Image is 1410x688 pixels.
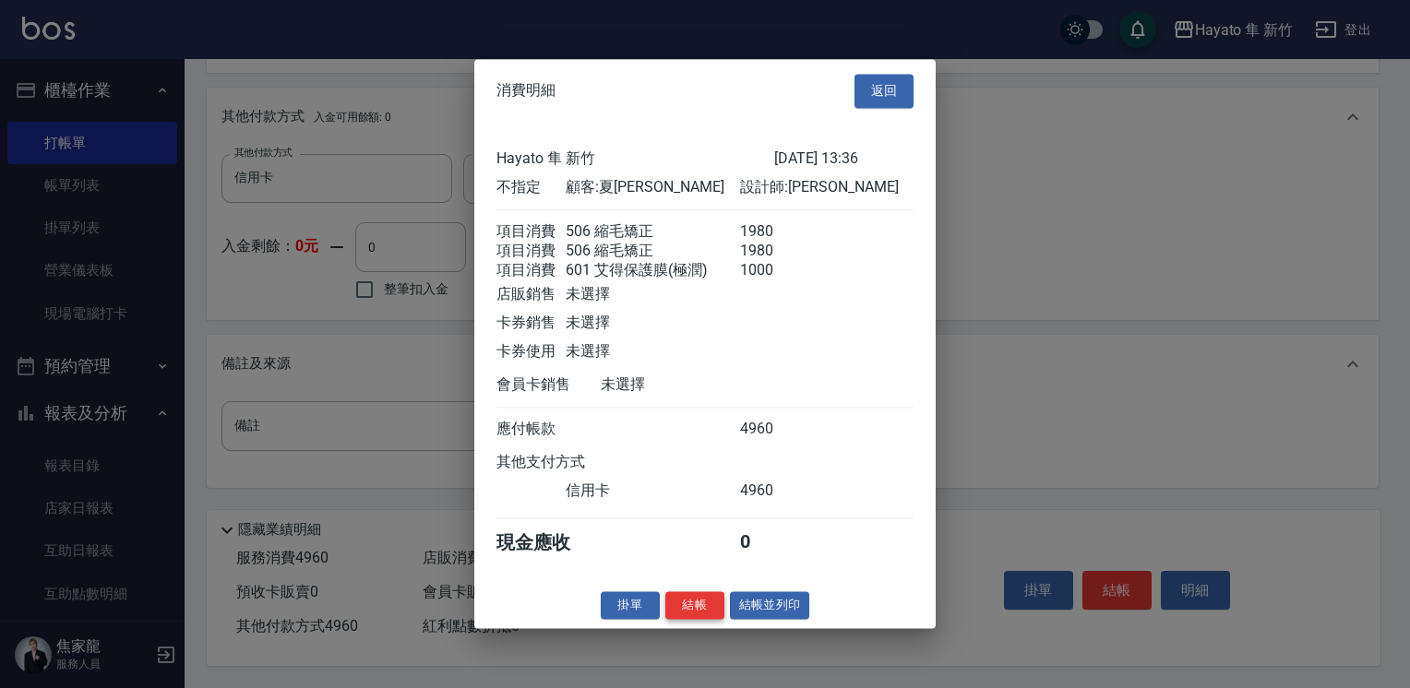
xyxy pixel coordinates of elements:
[601,591,660,620] button: 掛單
[566,178,739,197] div: 顧客: 夏[PERSON_NAME]
[730,591,810,620] button: 結帳並列印
[566,285,739,304] div: 未選擇
[496,342,566,362] div: 卡券使用
[566,314,739,333] div: 未選擇
[496,178,566,197] div: 不指定
[496,222,566,242] div: 項目消費
[740,420,809,439] div: 4960
[740,261,809,280] div: 1000
[496,375,601,395] div: 會員卡銷售
[496,82,556,101] span: 消費明細
[566,261,739,280] div: 601 艾得保護膜(極潤)
[496,453,636,472] div: 其他支付方式
[496,149,774,169] div: Hayato 隼 新竹
[496,420,566,439] div: 應付帳款
[854,74,914,108] button: 返回
[566,481,739,501] div: 信用卡
[740,530,809,555] div: 0
[740,481,809,501] div: 4960
[496,242,566,261] div: 項目消費
[740,222,809,242] div: 1980
[496,285,566,304] div: 店販銷售
[601,375,774,395] div: 未選擇
[496,261,566,280] div: 項目消費
[496,314,566,333] div: 卡券銷售
[665,591,724,620] button: 結帳
[740,242,809,261] div: 1980
[566,222,739,242] div: 506 縮毛矯正
[566,342,739,362] div: 未選擇
[496,530,601,555] div: 現金應收
[774,149,914,169] div: [DATE] 13:36
[740,178,914,197] div: 設計師: [PERSON_NAME]
[566,242,739,261] div: 506 縮毛矯正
